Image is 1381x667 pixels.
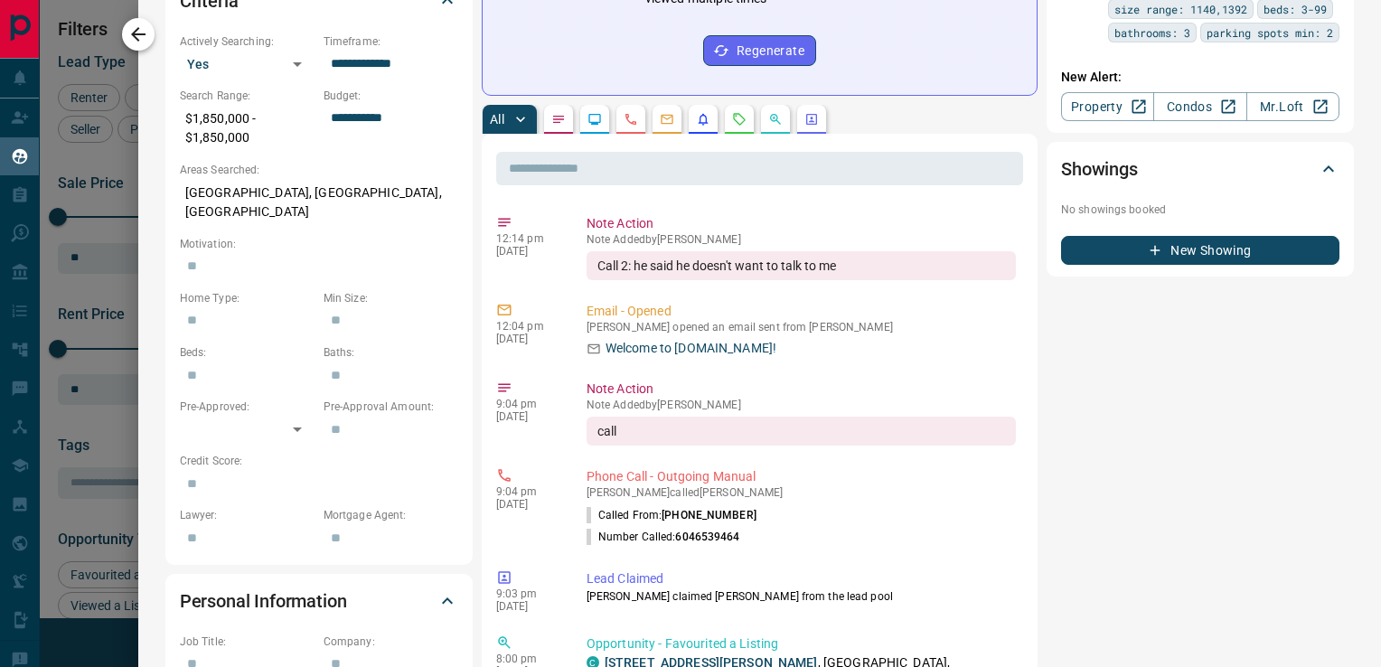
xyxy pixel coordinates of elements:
p: Note Added by [PERSON_NAME] [587,399,1016,411]
p: Lead Claimed [587,569,1016,588]
p: [DATE] [496,498,559,511]
svg: Lead Browsing Activity [587,112,602,127]
p: New Alert: [1061,68,1339,87]
p: 12:04 pm [496,320,559,333]
a: Property [1061,92,1154,121]
svg: Opportunities [768,112,783,127]
p: 9:03 pm [496,587,559,600]
a: Mr.Loft [1246,92,1339,121]
span: parking spots min: 2 [1207,23,1333,42]
p: Search Range: [180,88,315,104]
div: Call 2: he said he doesn't want to talk to me [587,251,1016,280]
span: 6046539464 [675,531,739,543]
div: Yes [180,50,315,79]
p: [DATE] [496,245,559,258]
p: Lawyer: [180,507,315,523]
div: call [587,417,1016,446]
p: Note Added by [PERSON_NAME] [587,233,1016,246]
p: Motivation: [180,236,458,252]
p: Home Type: [180,290,315,306]
p: Mortgage Agent: [324,507,458,523]
p: Welcome to [DOMAIN_NAME]! [606,339,776,358]
p: Called From: [587,507,756,523]
p: 12:14 pm [496,232,559,245]
p: Baths: [324,344,458,361]
p: Credit Score: [180,453,458,469]
svg: Calls [624,112,638,127]
p: 9:04 pm [496,485,559,498]
svg: Agent Actions [804,112,819,127]
span: bathrooms: 3 [1114,23,1190,42]
svg: Notes [551,112,566,127]
button: Regenerate [703,35,816,66]
p: All [490,113,504,126]
p: [DATE] [496,333,559,345]
p: $1,850,000 - $1,850,000 [180,104,315,153]
p: Areas Searched: [180,162,458,178]
p: [PERSON_NAME] opened an email sent from [PERSON_NAME] [587,321,1016,333]
p: Job Title: [180,634,315,650]
svg: Listing Alerts [696,112,710,127]
p: Budget: [324,88,458,104]
span: [PHONE_NUMBER] [662,509,756,521]
p: Email - Opened [587,302,1016,321]
p: Note Action [587,380,1016,399]
p: Phone Call - Outgoing Manual [587,467,1016,486]
p: [DATE] [496,600,559,613]
p: [PERSON_NAME] called [PERSON_NAME] [587,486,1016,499]
p: 9:04 pm [496,398,559,410]
p: No showings booked [1061,202,1339,218]
p: [PERSON_NAME] claimed [PERSON_NAME] from the lead pool [587,588,1016,605]
a: Condos [1153,92,1246,121]
button: New Showing [1061,236,1339,265]
div: Personal Information [180,579,458,623]
svg: Emails [660,112,674,127]
h2: Showings [1061,155,1138,183]
p: Beds: [180,344,315,361]
p: 8:00 pm [496,653,559,665]
p: Min Size: [324,290,458,306]
p: Actively Searching: [180,33,315,50]
p: [GEOGRAPHIC_DATA], [GEOGRAPHIC_DATA], [GEOGRAPHIC_DATA] [180,178,458,227]
p: [DATE] [496,410,559,423]
p: Note Action [587,214,1016,233]
p: Company: [324,634,458,650]
p: Pre-Approved: [180,399,315,415]
p: Pre-Approval Amount: [324,399,458,415]
p: Opportunity - Favourited a Listing [587,634,1016,653]
p: Number Called: [587,529,740,545]
div: Showings [1061,147,1339,191]
svg: Requests [732,112,747,127]
h2: Personal Information [180,587,347,615]
p: Timeframe: [324,33,458,50]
